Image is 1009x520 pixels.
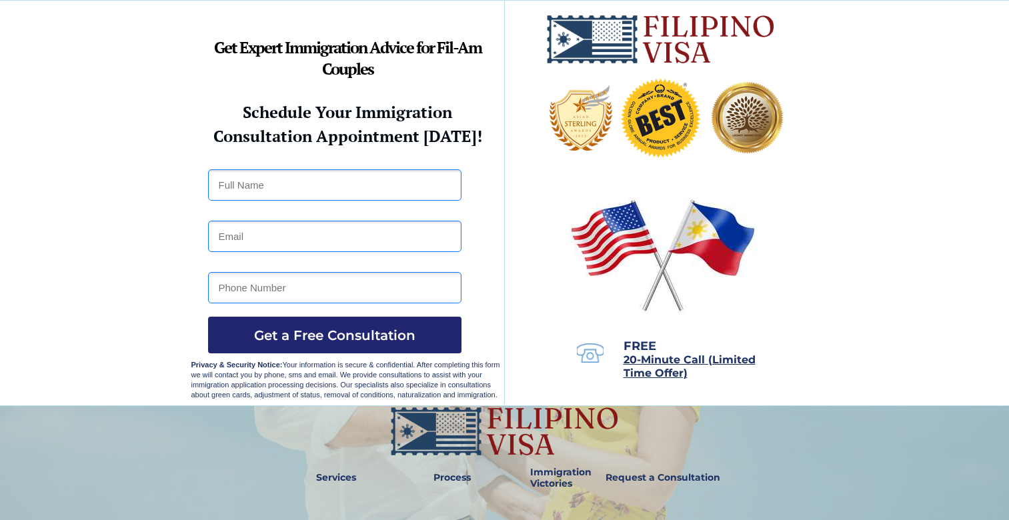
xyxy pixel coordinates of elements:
strong: Privacy & Security Notice: [191,361,283,369]
strong: Request a Consultation [606,471,720,483]
span: Your information is secure & confidential. After completing this form we will contact you by phon... [191,361,500,399]
input: Email [208,221,461,252]
strong: Get Expert Immigration Advice for Fil-Am Couples [214,37,481,79]
a: Immigration Victories [525,463,570,493]
a: Services [307,463,365,493]
span: 20-Minute Call (Limited Time Offer) [624,353,756,379]
a: Process [427,463,477,493]
strong: Schedule Your Immigration [243,101,452,123]
span: FREE [624,339,656,353]
strong: Consultation Appointment [DATE]! [213,125,482,147]
strong: Immigration Victories [530,466,592,489]
a: 20-Minute Call (Limited Time Offer) [624,355,756,379]
button: Get a Free Consultation [208,317,461,353]
strong: Services [316,471,356,483]
input: Phone Number [208,272,461,303]
a: Request a Consultation [600,463,726,493]
input: Full Name [208,169,461,201]
span: Get a Free Consultation [208,327,461,343]
strong: Process [433,471,471,483]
